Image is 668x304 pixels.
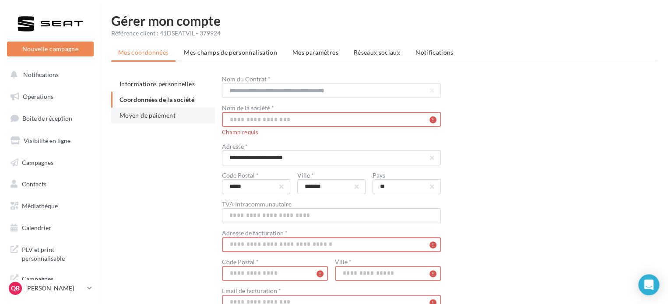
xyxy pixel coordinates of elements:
[5,240,95,266] a: PLV et print personnalisable
[638,274,659,295] div: Open Intercom Messenger
[25,284,84,293] p: [PERSON_NAME]
[373,172,441,178] div: Pays
[335,259,441,265] div: Ville *
[22,273,90,292] span: Campagnes DataOnDemand
[22,224,51,231] span: Calendrier
[222,230,441,236] div: Adresse de facturation *
[222,259,328,265] div: Code Postal *
[5,132,95,150] a: Visibilité en ligne
[11,284,20,293] span: QB
[22,202,58,210] span: Médiathèque
[24,137,70,144] span: Visibilité en ligne
[297,172,366,178] div: Ville *
[5,175,95,193] a: Contacts
[222,127,441,136] div: Champ requis
[354,49,400,56] span: Réseaux sociaux
[5,154,95,172] a: Campagnes
[7,280,94,297] a: QB [PERSON_NAME]
[292,49,338,56] span: Mes paramètres
[222,76,441,82] div: Nom du Contrat *
[222,172,290,178] div: Code Postal *
[5,269,95,295] a: Campagnes DataOnDemand
[111,29,657,38] div: Référence client : 41DSEATVIL - 379924
[120,80,195,87] span: Informations personnelles
[5,197,95,215] a: Médiathèque
[22,244,90,262] span: PLV et print personnalisable
[22,115,72,122] span: Boîte de réception
[5,219,95,237] a: Calendrier
[222,105,441,111] div: Nom de la société *
[111,14,657,27] h1: Gérer mon compte
[5,109,95,128] a: Boîte de réception
[415,49,454,56] span: Notifications
[120,112,176,119] span: Moyen de paiement
[222,143,441,150] div: Adresse *
[22,180,46,188] span: Contacts
[7,42,94,56] button: Nouvelle campagne
[5,66,92,84] button: Notifications
[23,71,59,78] span: Notifications
[222,288,441,294] div: Email de facturation *
[222,201,441,207] div: TVA Intracommunautaire
[23,93,53,100] span: Opérations
[184,49,277,56] span: Mes champs de personnalisation
[22,158,53,166] span: Campagnes
[5,87,95,106] a: Opérations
